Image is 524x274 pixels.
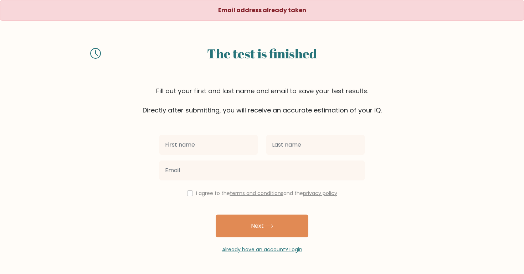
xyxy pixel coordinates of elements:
[196,190,337,197] label: I agree to the and the
[159,160,365,180] input: Email
[216,215,308,237] button: Next
[266,135,365,155] input: Last name
[218,6,306,14] strong: Email address already taken
[230,190,283,197] a: terms and conditions
[222,246,302,253] a: Already have an account? Login
[109,44,415,63] div: The test is finished
[159,135,258,155] input: First name
[303,190,337,197] a: privacy policy
[27,86,497,115] div: Fill out your first and last name and email to save your test results. Directly after submitting,...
